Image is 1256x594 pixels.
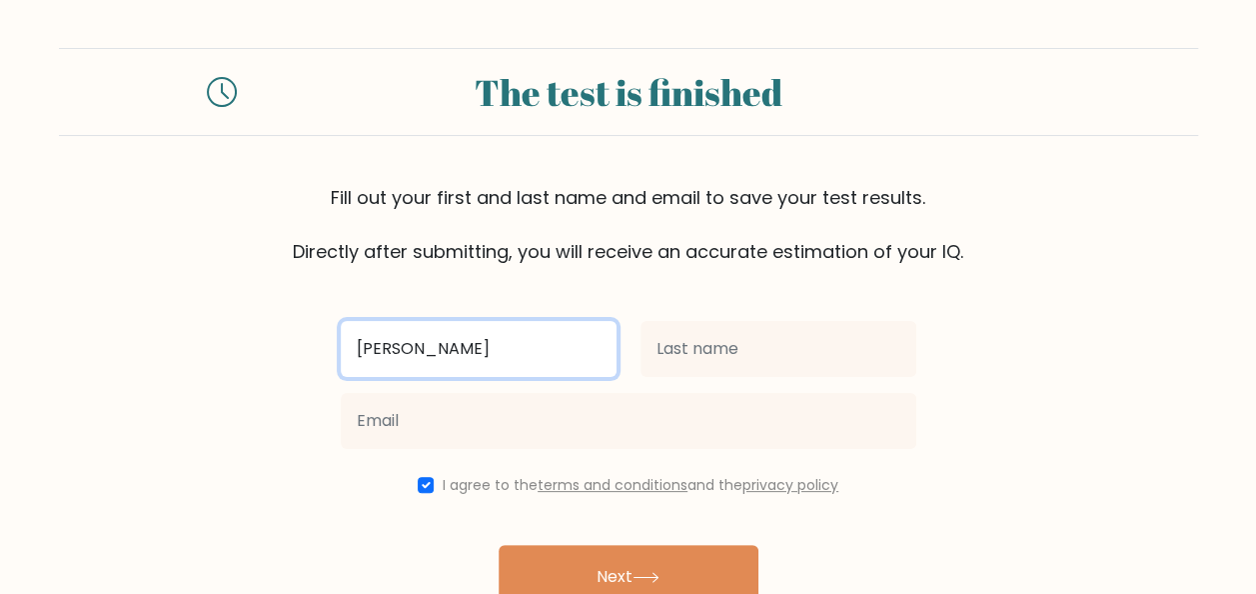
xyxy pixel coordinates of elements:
[640,321,916,377] input: Last name
[341,393,916,449] input: Email
[742,475,838,495] a: privacy policy
[261,65,996,119] div: The test is finished
[538,475,687,495] a: terms and conditions
[341,321,617,377] input: First name
[59,184,1198,265] div: Fill out your first and last name and email to save your test results. Directly after submitting,...
[443,475,838,495] label: I agree to the and the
